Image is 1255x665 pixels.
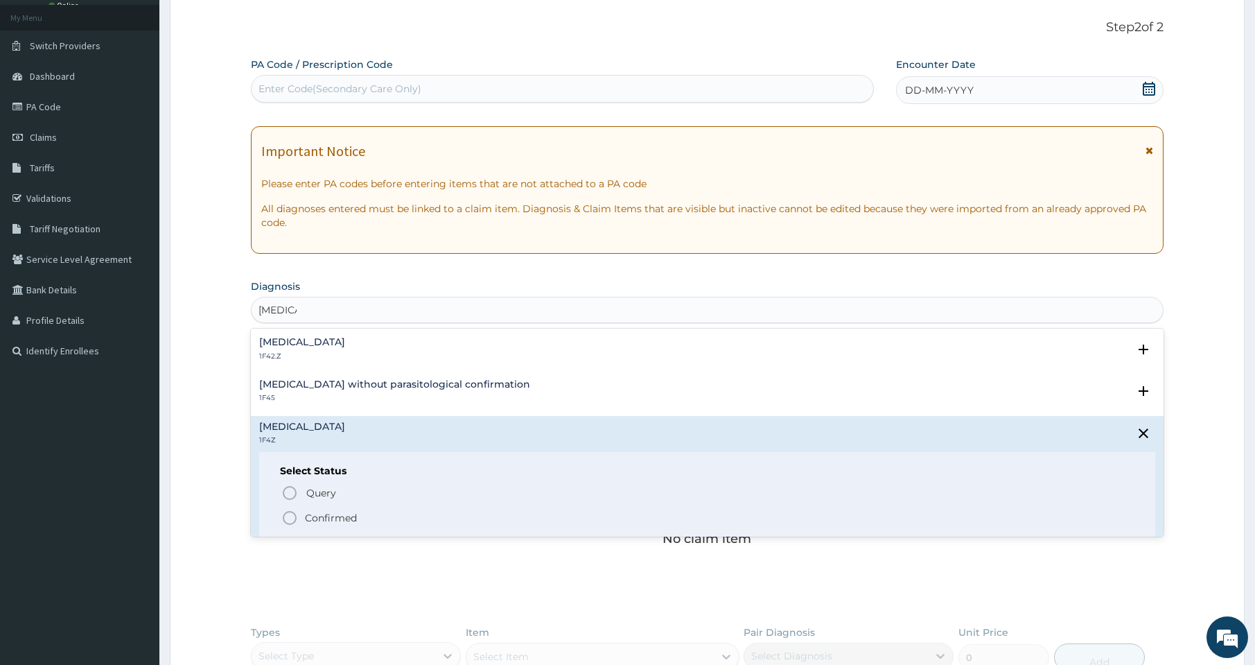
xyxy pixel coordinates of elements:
[80,175,191,315] span: We're online!
[261,177,1153,191] p: Please enter PA codes before entering items that are not attached to a PA code
[280,466,1134,476] h6: Select Status
[251,58,393,71] label: PA Code / Prescription Code
[49,1,82,10] a: Online
[26,69,56,104] img: d_794563401_company_1708531726252_794563401
[281,510,298,526] i: status option filled
[259,393,530,403] p: 1F45
[259,422,345,432] h4: [MEDICAL_DATA]
[30,70,75,83] span: Dashboard
[30,223,100,235] span: Tariff Negotiation
[896,58,976,71] label: Encounter Date
[305,511,357,525] p: Confirmed
[258,82,421,96] div: Enter Code(Secondary Care Only)
[259,379,530,390] h4: [MEDICAL_DATA] without parasitological confirmation
[30,40,100,52] span: Switch Providers
[1135,383,1152,399] i: open select status
[251,279,300,293] label: Diagnosis
[227,7,261,40] div: Minimize live chat window
[662,532,751,546] p: No claim item
[30,131,57,144] span: Claims
[261,144,365,159] h1: Important Notice
[259,435,345,445] p: 1F4Z
[306,486,336,500] span: Query
[905,83,974,97] span: DD-MM-YYYY
[72,78,233,96] div: Chat with us now
[30,162,55,174] span: Tariffs
[259,352,345,361] p: 1F42.Z
[259,337,345,347] h4: [MEDICAL_DATA]
[1135,341,1152,358] i: open select status
[261,202,1153,230] p: All diagnoses entered must be linked to a claim item. Diagnosis & Claim Items that are visible bu...
[1135,425,1152,442] i: close select status
[7,379,264,427] textarea: Type your message and hit 'Enter'
[281,485,298,501] i: status option query
[251,20,1164,35] p: Step 2 of 2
